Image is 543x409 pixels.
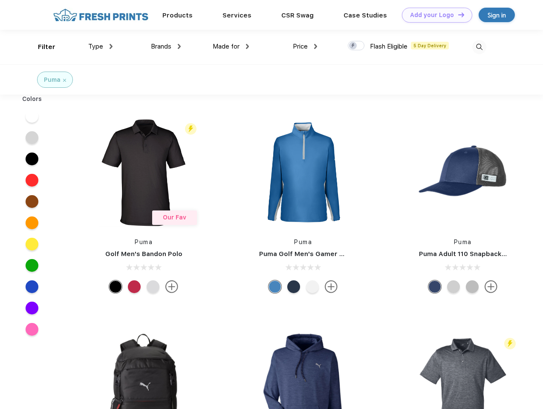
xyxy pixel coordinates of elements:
[246,116,360,229] img: func=resize&h=266
[488,10,506,20] div: Sign in
[410,12,454,19] div: Add your Logo
[38,42,55,52] div: Filter
[269,280,281,293] div: Bright Cobalt
[163,214,186,221] span: Our Fav
[185,123,196,135] img: flash_active_toggle.svg
[222,12,251,19] a: Services
[259,250,394,258] a: Puma Golf Men's Gamer Golf Quarter-Zip
[314,44,317,49] img: dropdown.png
[165,280,178,293] img: more.svg
[151,43,171,50] span: Brands
[411,42,449,49] span: 5 Day Delivery
[466,280,479,293] div: Quarry with Brt Whit
[109,280,122,293] div: Puma Black
[63,79,66,82] img: filter_cancel.svg
[458,12,464,17] img: DT
[147,280,159,293] div: High Rise
[479,8,515,22] a: Sign in
[44,75,61,84] div: Puma
[246,44,249,49] img: dropdown.png
[406,116,520,229] img: func=resize&h=266
[454,239,472,245] a: Puma
[128,280,141,293] div: Ski Patrol
[87,116,200,229] img: func=resize&h=266
[287,280,300,293] div: Navy Blazer
[110,44,113,49] img: dropdown.png
[485,280,497,293] img: more.svg
[51,8,151,23] img: fo%20logo%202.webp
[428,280,441,293] div: Peacoat with Qut Shd
[293,43,308,50] span: Price
[105,250,182,258] a: Golf Men's Bandon Polo
[306,280,319,293] div: Bright White
[178,44,181,49] img: dropdown.png
[162,12,193,19] a: Products
[370,43,407,50] span: Flash Eligible
[213,43,240,50] span: Made for
[294,239,312,245] a: Puma
[472,40,486,54] img: desktop_search.svg
[447,280,460,293] div: Quarry Brt Whit
[281,12,314,19] a: CSR Swag
[88,43,103,50] span: Type
[325,280,338,293] img: more.svg
[135,239,153,245] a: Puma
[16,95,49,104] div: Colors
[504,338,516,349] img: flash_active_toggle.svg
